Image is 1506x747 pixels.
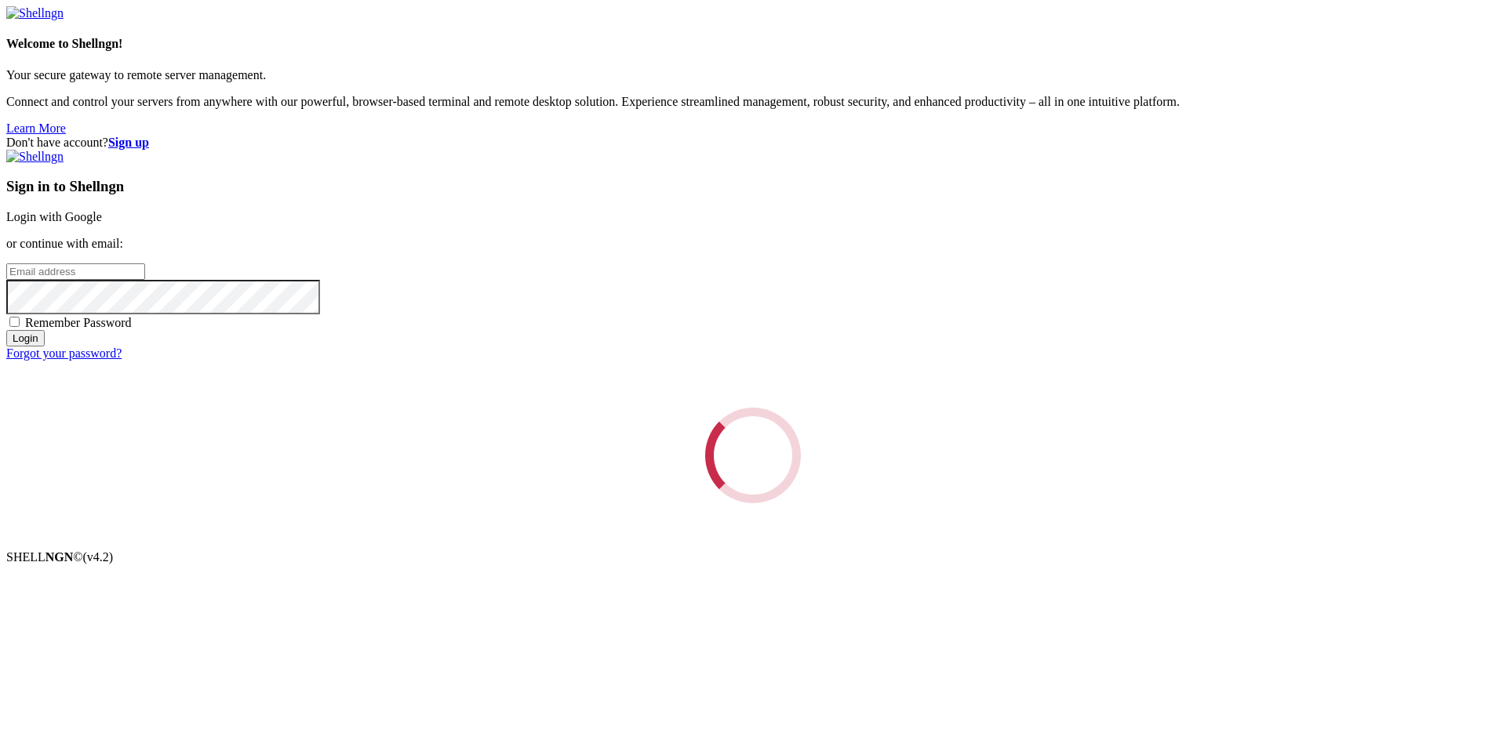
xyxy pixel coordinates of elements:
[705,408,801,503] div: Loading...
[25,316,132,329] span: Remember Password
[9,317,20,327] input: Remember Password
[6,237,1500,251] p: or continue with email:
[6,550,113,564] span: SHELL ©
[45,550,74,564] b: NGN
[6,6,64,20] img: Shellngn
[6,210,102,223] a: Login with Google
[6,150,64,164] img: Shellngn
[83,550,114,564] span: 4.2.0
[6,121,66,135] a: Learn More
[6,37,1500,51] h4: Welcome to Shellngn!
[6,68,1500,82] p: Your secure gateway to remote server management.
[108,136,149,149] a: Sign up
[6,346,122,360] a: Forgot your password?
[6,136,1500,150] div: Don't have account?
[6,263,145,280] input: Email address
[6,95,1500,109] p: Connect and control your servers from anywhere with our powerful, browser-based terminal and remo...
[6,178,1500,195] h3: Sign in to Shellngn
[6,330,45,346] input: Login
